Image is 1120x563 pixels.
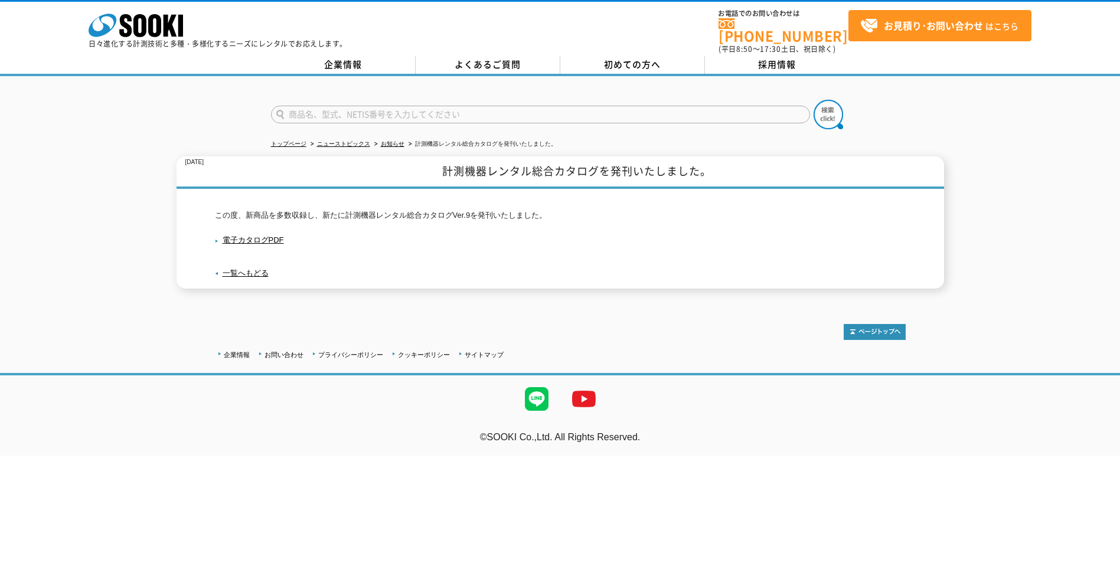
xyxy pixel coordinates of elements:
a: クッキーポリシー [398,351,450,358]
span: 8:50 [736,44,753,54]
p: この度、新商品を多数収録し、新たに計測機器レンタル総合カタログVer.9を発刊いたしました。 [215,210,906,222]
a: 電子カタログPDF [215,235,284,244]
li: 計測機器レンタル総合カタログを発刊いたしました。 [406,138,557,150]
img: LINE [513,375,560,423]
img: btn_search.png [814,100,843,129]
a: プライバシーポリシー [318,351,383,358]
p: 日々進化する計測技術と多種・多様化するニーズにレンタルでお応えします。 [89,40,347,47]
a: トップページ [271,140,306,147]
a: お知らせ [381,140,404,147]
span: お電話でのお問い合わせは [719,10,848,17]
img: YouTube [560,375,608,423]
a: 採用情報 [705,56,850,74]
span: (平日 ～ 土日、祝日除く) [719,44,835,54]
a: お見積り･お問い合わせはこちら [848,10,1031,41]
img: トップページへ [844,324,906,340]
span: 初めての方へ [604,58,661,71]
a: よくあるご質問 [416,56,560,74]
span: はこちら [860,17,1018,35]
a: 企業情報 [224,351,250,358]
a: サイトマップ [465,351,504,358]
a: テストMail [1075,444,1120,454]
input: 商品名、型式、NETIS番号を入力してください [271,106,810,123]
a: お問い合わせ [265,351,303,358]
a: 初めての方へ [560,56,705,74]
a: 企業情報 [271,56,416,74]
span: 17:30 [760,44,781,54]
h1: 計測機器レンタル総合カタログを発刊いたしました。 [177,156,944,189]
a: ニューストピックス [317,140,370,147]
a: [PHONE_NUMBER] [719,18,848,42]
a: 一覧へもどる [223,269,269,277]
p: [DATE] [185,156,204,169]
strong: お見積り･お問い合わせ [884,18,983,32]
